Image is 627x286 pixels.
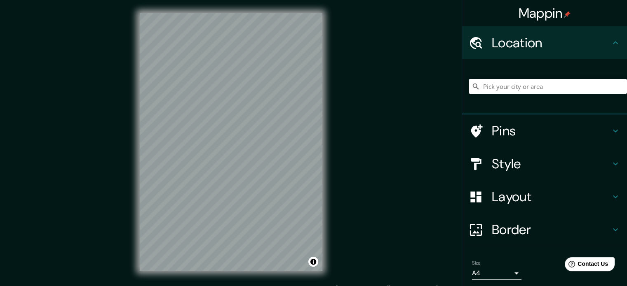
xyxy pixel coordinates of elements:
[462,147,627,180] div: Style
[462,114,627,147] div: Pins
[472,260,481,267] label: Size
[462,26,627,59] div: Location
[492,123,611,139] h4: Pins
[462,213,627,246] div: Border
[519,5,571,21] h4: Mappin
[492,221,611,238] h4: Border
[308,257,318,267] button: Toggle attribution
[554,254,618,277] iframe: Help widget launcher
[140,13,322,271] canvas: Map
[492,156,611,172] h4: Style
[492,35,611,51] h4: Location
[469,79,627,94] input: Pick your city or area
[472,267,521,280] div: A4
[564,11,571,18] img: pin-icon.png
[462,180,627,213] div: Layout
[492,188,611,205] h4: Layout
